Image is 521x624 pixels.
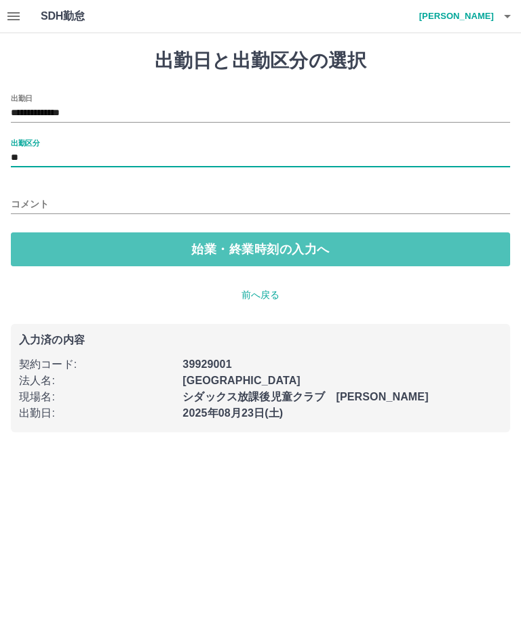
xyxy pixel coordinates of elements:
b: 2025年08月23日(土) [182,407,283,419]
button: 始業・終業時刻の入力へ [11,232,510,266]
p: 入力済の内容 [19,335,502,346]
b: [GEOGRAPHIC_DATA] [182,375,301,386]
p: 契約コード : [19,356,174,373]
p: 出勤日 : [19,405,174,421]
b: シダックス放課後児童クラブ [PERSON_NAME] [182,391,428,402]
label: 出勤区分 [11,138,39,148]
label: 出勤日 [11,93,33,103]
p: 現場名 : [19,389,174,405]
p: 前へ戻る [11,288,510,302]
b: 39929001 [182,358,231,370]
p: 法人名 : [19,373,174,389]
h1: 出勤日と出勤区分の選択 [11,49,510,72]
